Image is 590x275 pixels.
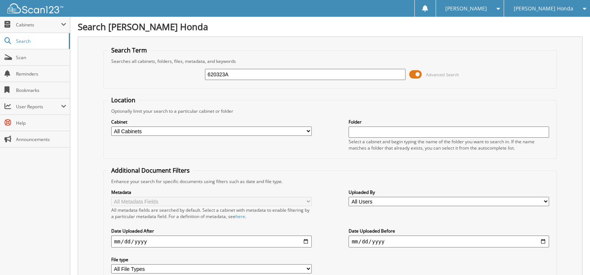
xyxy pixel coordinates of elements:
span: Advanced Search [426,72,459,77]
legend: Location [108,96,139,104]
div: Enhance your search for specific documents using filters such as date and file type. [108,178,553,185]
label: Metadata [111,189,312,195]
span: Cabinets [16,22,61,28]
label: Date Uploaded Before [349,228,549,234]
label: Uploaded By [349,189,549,195]
a: here [235,213,245,220]
span: User Reports [16,103,61,110]
div: Select a cabinet and begin typing the name of the folder you want to search in. If the name match... [349,138,549,151]
h1: Search [PERSON_NAME] Honda [78,20,583,33]
span: [PERSON_NAME] Honda [514,6,573,11]
span: Search [16,38,65,44]
legend: Search Term [108,46,151,54]
label: Folder [349,119,549,125]
span: Scan [16,54,66,61]
span: Bookmarks [16,87,66,93]
label: Date Uploaded After [111,228,312,234]
div: Optionally limit your search to a particular cabinet or folder [108,108,553,114]
span: Reminders [16,71,66,77]
span: [PERSON_NAME] [445,6,487,11]
div: Searches all cabinets, folders, files, metadata, and keywords [108,58,553,64]
span: Announcements [16,136,66,143]
img: scan123-logo-white.svg [7,3,63,13]
div: All metadata fields are searched by default. Select a cabinet with metadata to enable filtering b... [111,207,312,220]
legend: Additional Document Filters [108,166,193,175]
span: Help [16,120,66,126]
label: Cabinet [111,119,312,125]
input: start [111,236,312,247]
input: end [349,236,549,247]
label: File type [111,256,312,263]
